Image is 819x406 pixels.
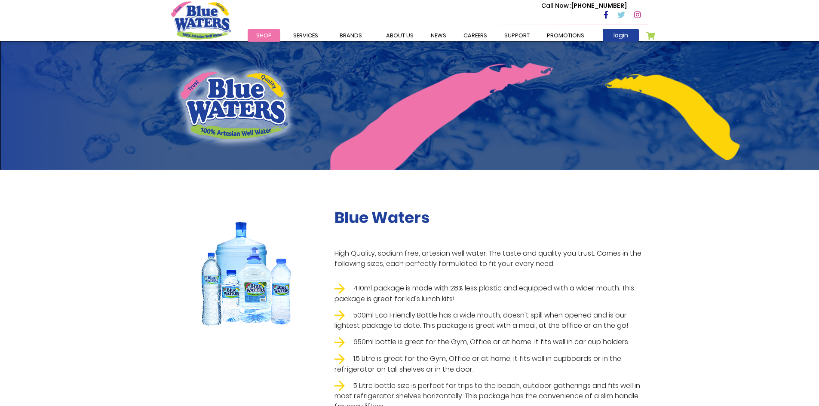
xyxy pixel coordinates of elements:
li: 650ml bottle is great for the Gym, Office or at home, it fits well in car cup holders. [334,337,648,348]
p: [PHONE_NUMBER] [541,1,627,10]
li: 500ml Eco Friendly Bottle has a wide mouth, doesn't spill when opened and is our lightest package... [334,310,648,331]
a: News [422,29,455,42]
h2: Blue Waters [334,208,648,227]
a: login [603,29,639,42]
li: 1.5 Litre is great for the Gym, Office or at home, it fits well in cupboards or in the refrigerat... [334,354,648,375]
a: support [496,29,538,42]
span: Call Now : [541,1,571,10]
a: about us [377,29,422,42]
span: Brands [340,31,362,40]
a: Promotions [538,29,593,42]
a: careers [455,29,496,42]
p: High Quality, sodium free, artesian well water. The taste and quality you trust. Comes in the fol... [334,248,648,269]
span: Services [293,31,318,40]
li: 410ml package is made with 28% less plastic and equipped with a wider mouth. This package is grea... [334,283,648,304]
a: store logo [171,1,231,39]
span: Shop [256,31,272,40]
